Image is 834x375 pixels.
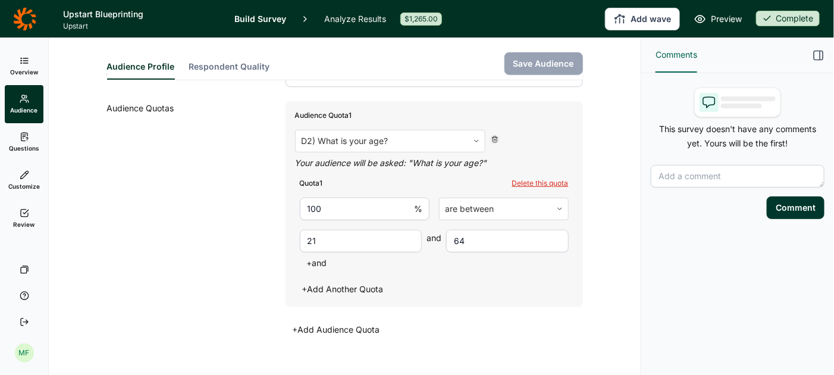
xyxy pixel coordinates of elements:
[10,68,38,76] span: Overview
[300,255,334,271] button: +and
[8,182,40,190] span: Customize
[5,199,43,237] a: Review
[490,135,500,144] div: Delete Quota
[413,203,425,215] div: %
[295,111,573,120] div: Audience Quota 1
[767,196,824,219] button: Comment
[512,179,569,188] div: Delete this quota
[14,220,35,229] span: Review
[5,47,43,85] a: Overview
[5,161,43,199] a: Customize
[656,48,697,62] span: Comments
[11,106,38,114] span: Audience
[286,321,387,338] button: +Add Audience Quota
[605,8,680,30] button: Add wave
[5,123,43,161] a: Questions
[656,38,697,73] button: Comments
[295,157,573,169] div: Your audience will be asked: " What is your age? "
[300,179,323,188] div: Quota 1
[295,281,391,298] button: +Add Another Quota
[15,343,34,362] div: MF
[63,21,220,31] span: Upstart
[756,11,820,26] div: Complete
[711,12,742,26] span: Preview
[107,61,175,73] span: Audience Profile
[694,12,742,26] a: Preview
[5,85,43,123] a: Audience
[504,52,583,75] button: Save Audience
[189,61,270,80] button: Respondent Quality
[427,232,441,252] span: and
[9,144,39,152] span: Questions
[400,12,442,26] div: $1,265.00
[63,7,220,21] h1: Upstart Blueprinting
[651,122,824,151] p: This survey doesn't have any comments yet. Yours will be the first!
[756,11,820,27] button: Complete
[107,101,286,338] div: Audience Quotas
